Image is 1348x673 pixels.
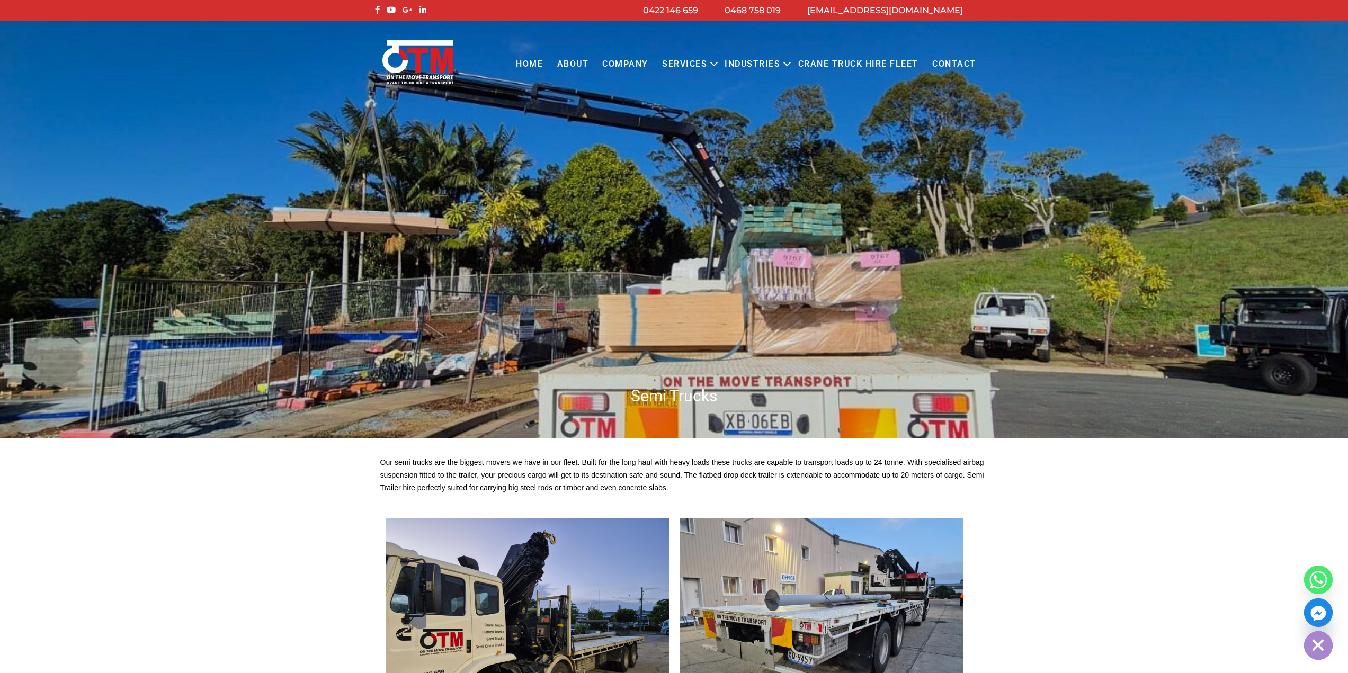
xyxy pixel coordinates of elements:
[807,5,963,15] a: [EMAIL_ADDRESS][DOMAIN_NAME]
[550,50,595,79] a: About
[643,5,698,15] a: 0422 146 659
[595,50,655,79] a: COMPANY
[791,50,925,79] a: Crane Truck Hire Fleet
[1304,566,1333,594] a: Whatsapp
[372,385,976,406] h1: Semi Trucks
[718,50,787,79] a: Industries
[725,5,781,15] a: 0468 758 019
[1304,598,1333,627] a: Facebook_Messenger
[380,456,984,494] p: Our semi trucks are the biggest movers we have in our fleet. Built for the long haul with heavy l...
[655,50,714,79] a: Services
[509,50,550,79] a: Home
[380,39,456,85] img: Otmtransport
[925,50,983,79] a: Contact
